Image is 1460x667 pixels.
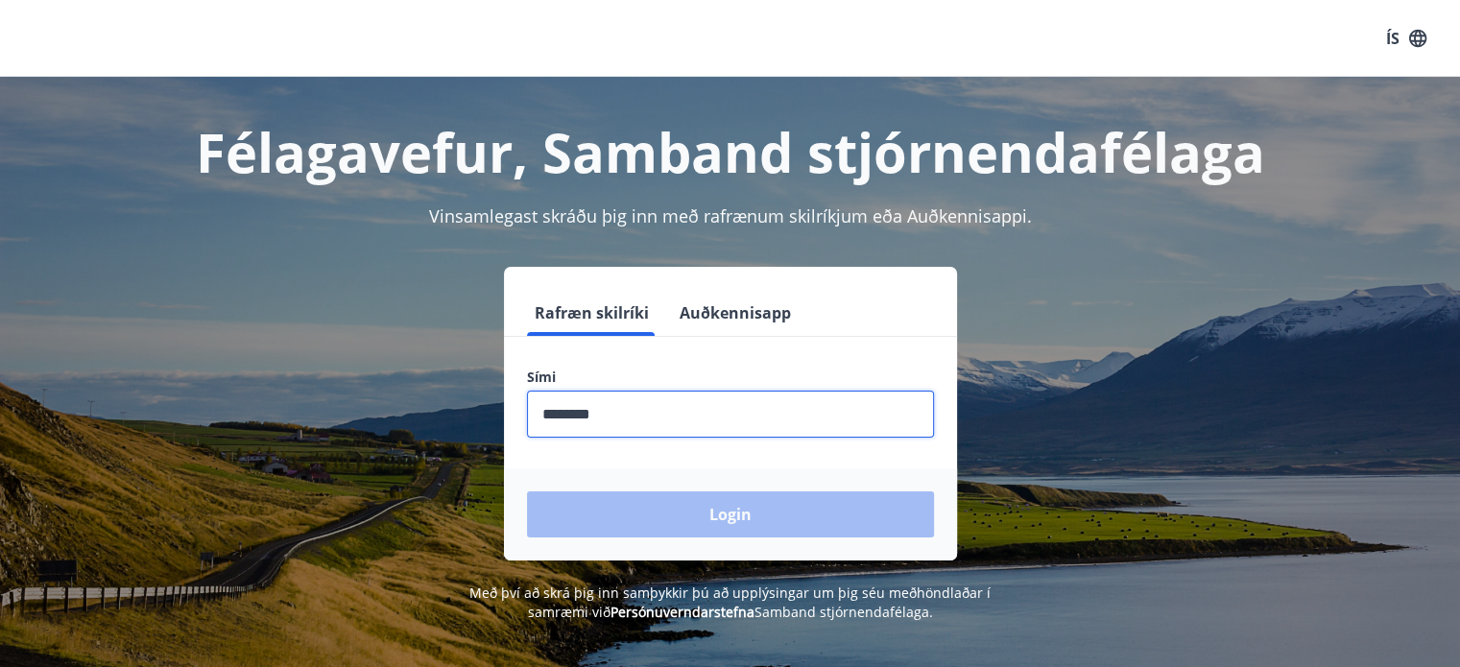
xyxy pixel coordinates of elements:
[672,290,799,336] button: Auðkennisapp
[429,204,1032,227] span: Vinsamlegast skráðu þig inn með rafrænum skilríkjum eða Auðkennisappi.
[610,603,754,621] a: Persónuverndarstefna
[527,290,657,336] button: Rafræn skilríki
[1376,21,1437,56] button: ÍS
[62,115,1399,188] h1: Félagavefur, Samband stjórnendafélaga
[527,368,934,387] label: Sími
[469,584,991,621] span: Með því að skrá þig inn samþykkir þú að upplýsingar um þig séu meðhöndlaðar í samræmi við Samband...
